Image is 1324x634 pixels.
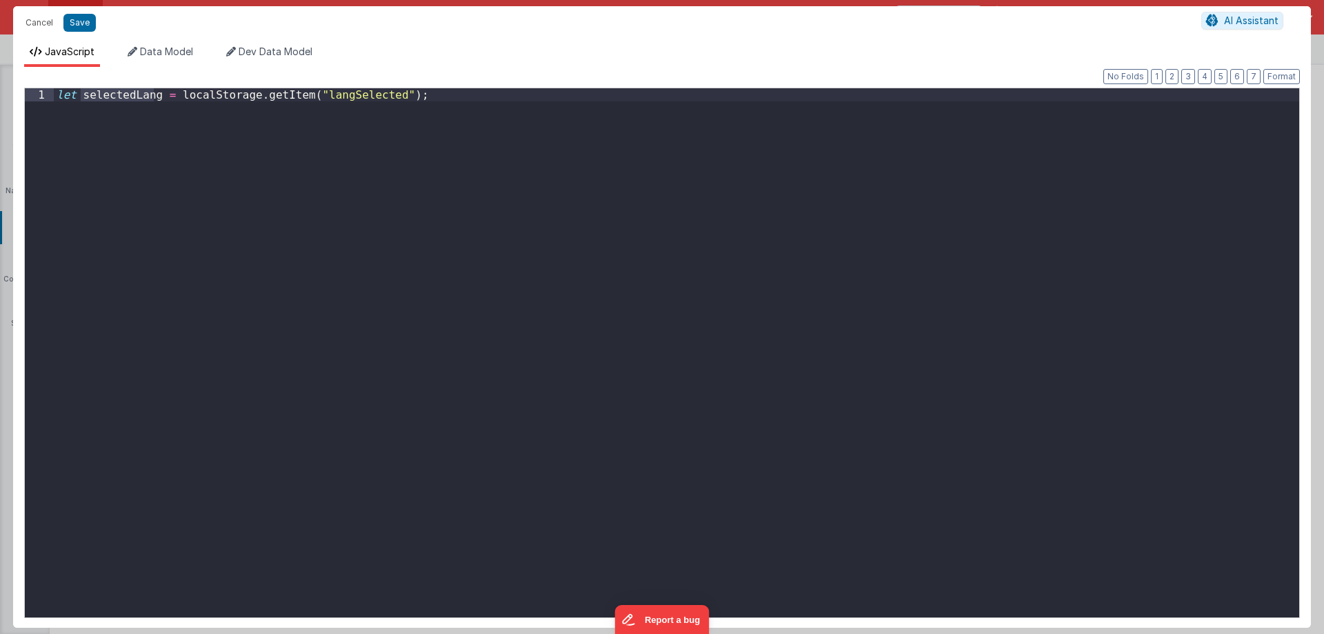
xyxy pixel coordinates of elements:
div: 1 [25,88,54,101]
button: Save [63,14,96,32]
button: 7 [1247,69,1261,84]
button: AI Assistant [1201,12,1283,30]
span: Data Model [140,46,193,57]
button: No Folds [1103,69,1148,84]
button: Cancel [19,13,60,32]
button: 4 [1198,69,1212,84]
button: 2 [1165,69,1178,84]
iframe: Marker.io feedback button [615,605,710,634]
button: 1 [1151,69,1163,84]
span: JavaScript [45,46,94,57]
span: AI Assistant [1224,14,1278,26]
button: 5 [1214,69,1227,84]
span: Dev Data Model [239,46,312,57]
button: 6 [1230,69,1244,84]
button: Format [1263,69,1300,84]
button: 3 [1181,69,1195,84]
